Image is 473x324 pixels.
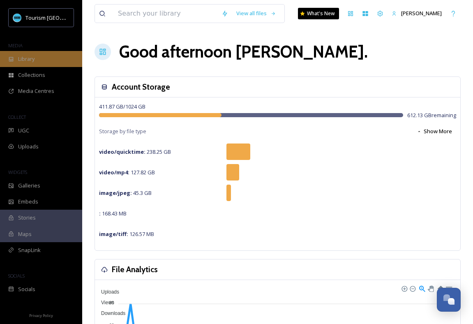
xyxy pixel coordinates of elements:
strong: video/quicktime : [99,148,145,155]
span: Privacy Policy [29,313,53,318]
strong: image/jpeg : [99,189,132,197]
span: Storage by file type [99,127,146,135]
span: Maps [18,230,32,238]
a: Privacy Policy [29,310,53,320]
div: Reset Zoom [437,285,444,292]
span: 612.13 GB remaining [407,111,456,119]
tspan: 80 [109,300,114,305]
a: View all files [232,5,280,21]
div: Selection Zoom [418,285,425,292]
span: Uploads [18,143,39,150]
span: 45.3 GB [99,189,152,197]
span: Library [18,55,35,63]
div: Zoom In [401,285,407,291]
span: WIDGETS [8,169,27,175]
span: Downloads [95,310,125,316]
span: Galleries [18,182,40,190]
h1: Good afternoon [PERSON_NAME] . [119,39,368,64]
span: 126.57 MB [99,230,154,238]
img: tourism_nanaimo_logo.jpeg [13,14,21,22]
span: 411.87 GB / 1024 GB [99,103,145,110]
span: Embeds [18,198,38,206]
h3: Account Storage [112,81,170,93]
a: [PERSON_NAME] [388,5,446,21]
span: [PERSON_NAME] [401,9,442,17]
strong: video/mp4 : [99,169,129,176]
span: Uploads [95,289,119,295]
span: 238.25 GB [99,148,171,155]
span: Socials [18,285,35,293]
div: Zoom Out [409,285,415,291]
span: Views [95,300,114,305]
span: Tourism [GEOGRAPHIC_DATA] [25,14,99,21]
span: COLLECT [8,114,26,120]
div: Menu [445,285,452,292]
div: Panning [428,286,433,291]
span: 168.43 MB [99,210,127,217]
span: Collections [18,71,45,79]
span: UGC [18,127,29,134]
button: Show More [413,123,456,139]
input: Search your library [114,5,217,23]
a: What's New [298,8,339,19]
span: MEDIA [8,42,23,49]
span: 127.82 GB [99,169,155,176]
h3: File Analytics [112,264,158,275]
span: Media Centres [18,87,54,95]
span: SnapLink [18,246,41,254]
span: Stories [18,214,36,222]
strong: : [99,210,101,217]
span: SOCIALS [8,273,25,279]
strong: image/tiff : [99,230,128,238]
button: Open Chat [437,288,461,312]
